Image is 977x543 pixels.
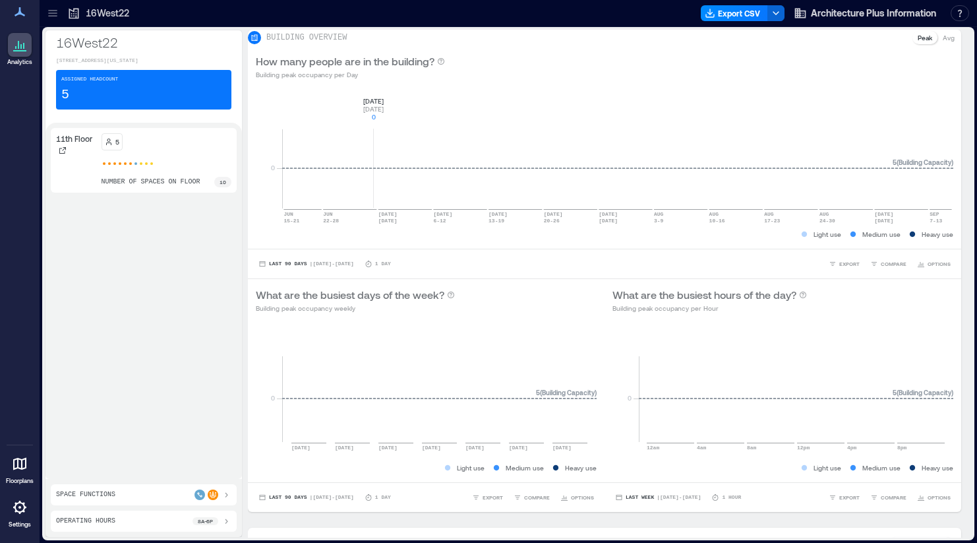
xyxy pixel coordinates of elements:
text: JUN [323,211,333,217]
button: Last 90 Days |[DATE]-[DATE] [256,491,357,504]
p: Building peak occupancy per Hour [612,303,807,313]
p: BUILDING OVERVIEW [266,32,347,43]
text: AUG [819,211,829,217]
span: EXPORT [483,494,503,501]
span: OPTIONS [571,494,594,501]
p: Floorplans [6,477,34,485]
p: Building peak occupancy per Day [256,69,445,80]
button: EXPORT [826,257,862,271]
p: Assigned Headcount [61,75,118,83]
text: 22-28 [323,218,339,224]
p: 5 [61,86,69,104]
button: Last 90 Days |[DATE]-[DATE] [256,257,357,271]
span: Architecture Plus Information [811,7,936,20]
p: Medium use [862,463,901,473]
text: 12am [647,445,659,451]
span: EXPORT [839,260,860,268]
button: COMPARE [868,491,909,504]
text: [DATE] [509,445,528,451]
text: [DATE] [335,445,354,451]
text: 4am [697,445,707,451]
text: AUG [709,211,719,217]
text: AUG [764,211,774,217]
p: Light use [814,229,841,240]
text: 10-16 [709,218,725,224]
p: [STREET_ADDRESS][US_STATE] [56,57,231,65]
p: Space Functions [56,490,115,500]
tspan: 0 [628,394,632,402]
text: [DATE] [875,218,894,224]
button: COMPARE [868,257,909,271]
span: OPTIONS [928,260,951,268]
p: Operating Hours [56,516,115,527]
text: 7-13 [930,218,942,224]
text: [DATE] [378,218,398,224]
span: COMPARE [524,494,550,501]
button: EXPORT [826,491,862,504]
text: SEP [930,211,939,217]
p: Settings [9,521,31,528]
text: 12pm [797,445,810,451]
tspan: 0 [271,164,275,172]
text: [DATE] [465,445,485,451]
text: JUN [283,211,293,217]
tspan: 0 [271,394,275,402]
span: EXPORT [839,494,860,501]
a: Floorplans [2,448,38,489]
p: What are the busiest days of the week? [256,287,444,303]
text: 24-30 [819,218,835,224]
span: COMPARE [881,260,906,268]
p: 8a - 6p [198,517,213,525]
text: [DATE] [552,445,572,451]
p: Light use [814,463,841,473]
text: 17-23 [764,218,780,224]
text: 6-12 [433,218,446,224]
button: EXPORT [469,491,506,504]
text: [DATE] [378,445,398,451]
button: OPTIONS [914,491,953,504]
p: 16West22 [56,33,231,51]
text: 13-19 [488,218,504,224]
text: 20-26 [544,218,560,224]
text: AUG [654,211,664,217]
p: Light use [457,463,485,473]
p: Peak [918,32,932,43]
text: [DATE] [875,211,894,217]
text: [DATE] [422,445,441,451]
text: [DATE] [599,218,618,224]
button: OPTIONS [558,491,597,504]
text: 4pm [847,445,857,451]
text: [DATE] [378,211,398,217]
button: Export CSV [701,5,768,21]
p: Medium use [862,229,901,240]
p: number of spaces on floor [102,177,200,187]
p: What are the busiest hours of the day? [612,287,796,303]
p: Analytics [7,58,32,66]
p: Avg [943,32,955,43]
p: Heavy use [922,463,953,473]
text: [DATE] [291,445,311,451]
p: 5 [115,137,119,147]
a: Analytics [3,29,36,70]
a: Settings [4,492,36,532]
button: Last Week |[DATE]-[DATE] [612,491,703,504]
text: 8am [747,445,757,451]
p: 1 Hour [722,494,741,501]
p: 16West22 [86,7,129,20]
text: 15-21 [283,218,299,224]
button: Architecture Plus Information [790,3,940,24]
span: OPTIONS [928,494,951,501]
text: [DATE] [433,211,452,217]
button: COMPARE [511,491,552,504]
text: 3-9 [654,218,664,224]
span: COMPARE [881,494,906,501]
p: Building peak occupancy weekly [256,303,455,313]
p: Heavy use [922,229,953,240]
text: [DATE] [599,211,618,217]
p: 1 Day [375,260,391,268]
p: 10 [220,178,226,186]
p: 11th Floor [56,133,92,144]
text: 8pm [897,445,907,451]
button: OPTIONS [914,257,953,271]
text: [DATE] [488,211,508,217]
